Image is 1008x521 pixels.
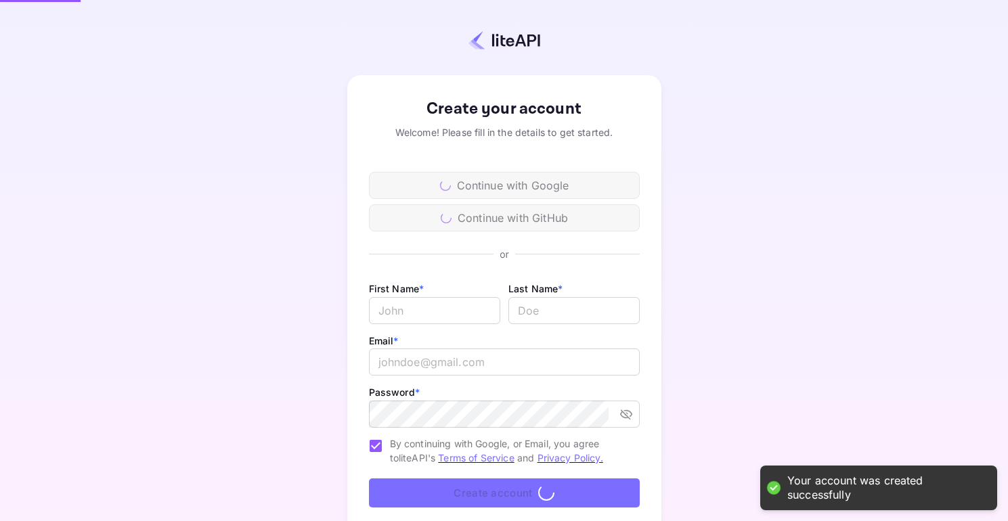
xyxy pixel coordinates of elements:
label: First Name [369,283,424,294]
img: liteapi [468,30,540,50]
div: Welcome! Please fill in the details to get started. [369,125,640,139]
label: Email [369,335,399,346]
div: Continue with GitHub [369,204,640,231]
input: John [369,297,500,324]
div: Your account was created successfully [787,474,984,502]
div: Continue with Google [369,172,640,199]
div: Create your account [369,97,640,121]
a: Terms of Service [438,452,514,463]
input: johndoe@gmail.com [369,348,640,376]
label: Password [369,386,420,398]
label: Last Name [508,283,563,294]
a: Privacy Policy. [538,452,603,463]
button: toggle password visibility [614,402,638,426]
input: Doe [508,297,640,324]
span: By continuing with Google, or Email, you agree to liteAPI's and [390,436,629,465]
